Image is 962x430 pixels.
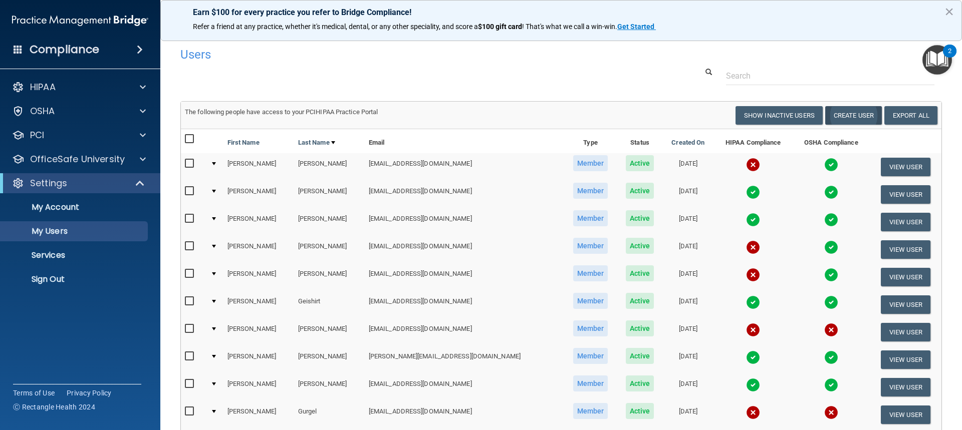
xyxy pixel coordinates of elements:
[626,210,654,226] span: Active
[223,181,294,208] td: [PERSON_NAME]
[294,236,365,263] td: [PERSON_NAME]
[881,323,930,341] button: View User
[573,265,608,281] span: Member
[365,346,564,373] td: [PERSON_NAME][EMAIL_ADDRESS][DOMAIN_NAME]
[662,263,713,291] td: [DATE]
[713,129,793,153] th: HIPAA Compliance
[478,23,522,31] strong: $100 gift card
[185,108,378,116] span: The following people have access to your PCIHIPAA Practice Portal
[12,177,145,189] a: Settings
[881,268,930,286] button: View User
[881,185,930,204] button: View User
[365,401,564,428] td: [EMAIL_ADDRESS][DOMAIN_NAME]
[13,402,95,412] span: Ⓒ Rectangle Health 2024
[824,158,838,172] img: tick.e7d51cea.svg
[294,373,365,401] td: [PERSON_NAME]
[365,129,564,153] th: Email
[671,137,704,149] a: Created On
[365,263,564,291] td: [EMAIL_ADDRESS][DOMAIN_NAME]
[881,405,930,424] button: View User
[223,263,294,291] td: [PERSON_NAME]
[365,208,564,236] td: [EMAIL_ADDRESS][DOMAIN_NAME]
[365,373,564,401] td: [EMAIL_ADDRESS][DOMAIN_NAME]
[824,185,838,199] img: tick.e7d51cea.svg
[881,213,930,231] button: View User
[30,43,99,57] h4: Compliance
[824,240,838,254] img: tick.e7d51cea.svg
[573,293,608,309] span: Member
[881,295,930,314] button: View User
[662,318,713,346] td: [DATE]
[746,378,760,392] img: tick.e7d51cea.svg
[662,181,713,208] td: [DATE]
[662,153,713,181] td: [DATE]
[30,177,67,189] p: Settings
[294,401,365,428] td: Gurgel
[294,263,365,291] td: [PERSON_NAME]
[30,153,125,165] p: OfficeSafe University
[884,106,937,125] a: Export All
[789,359,950,399] iframe: Drift Widget Chat Controller
[294,346,365,373] td: [PERSON_NAME]
[944,4,954,20] button: Close
[193,23,478,31] span: Refer a friend at any practice, whether it's medical, dental, or any other speciality, and score a
[824,268,838,282] img: tick.e7d51cea.svg
[365,153,564,181] td: [EMAIL_ADDRESS][DOMAIN_NAME]
[662,291,713,318] td: [DATE]
[294,291,365,318] td: Geishirt
[573,210,608,226] span: Member
[365,236,564,263] td: [EMAIL_ADDRESS][DOMAIN_NAME]
[573,403,608,419] span: Member
[30,129,44,141] p: PCI
[67,388,112,398] a: Privacy Policy
[7,274,143,284] p: Sign Out
[365,291,564,318] td: [EMAIL_ADDRESS][DOMAIN_NAME]
[227,137,260,149] a: First Name
[365,318,564,346] td: [EMAIL_ADDRESS][DOMAIN_NAME]
[746,213,760,227] img: tick.e7d51cea.svg
[825,106,882,125] button: Create User
[7,226,143,236] p: My Users
[294,181,365,208] td: [PERSON_NAME]
[365,181,564,208] td: [EMAIL_ADDRESS][DOMAIN_NAME]
[626,265,654,281] span: Active
[726,67,934,85] input: Search
[223,401,294,428] td: [PERSON_NAME]
[12,153,146,165] a: OfficeSafe University
[662,208,713,236] td: [DATE]
[294,208,365,236] td: [PERSON_NAME]
[223,318,294,346] td: [PERSON_NAME]
[223,236,294,263] td: [PERSON_NAME]
[626,375,654,391] span: Active
[294,153,365,181] td: [PERSON_NAME]
[746,350,760,364] img: tick.e7d51cea.svg
[736,106,823,125] button: Show Inactive Users
[626,293,654,309] span: Active
[12,11,148,31] img: PMB logo
[7,202,143,212] p: My Account
[30,81,56,93] p: HIPAA
[626,348,654,364] span: Active
[617,129,662,153] th: Status
[824,405,838,419] img: cross.ca9f0e7f.svg
[662,236,713,263] td: [DATE]
[662,401,713,428] td: [DATE]
[294,318,365,346] td: [PERSON_NAME]
[573,375,608,391] span: Member
[298,137,335,149] a: Last Name
[223,346,294,373] td: [PERSON_NAME]
[564,129,617,153] th: Type
[617,23,656,31] a: Get Started
[662,373,713,401] td: [DATE]
[12,81,146,93] a: HIPAA
[746,158,760,172] img: cross.ca9f0e7f.svg
[180,48,618,61] h4: Users
[30,105,55,117] p: OSHA
[626,183,654,199] span: Active
[881,240,930,259] button: View User
[824,295,838,309] img: tick.e7d51cea.svg
[881,350,930,369] button: View User
[573,320,608,336] span: Member
[522,23,617,31] span: ! That's what we call a win-win.
[746,240,760,254] img: cross.ca9f0e7f.svg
